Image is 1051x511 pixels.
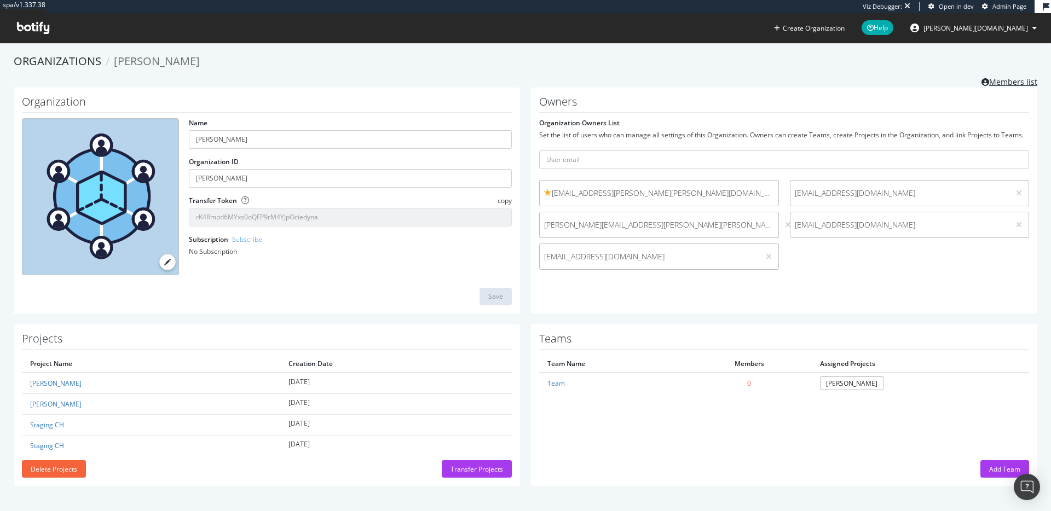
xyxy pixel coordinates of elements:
[114,54,200,68] span: [PERSON_NAME]
[189,118,207,127] label: Name
[280,414,512,435] td: [DATE]
[189,130,512,149] input: name
[1014,474,1040,500] div: Open Intercom Messenger
[14,54,1037,69] ol: breadcrumbs
[980,460,1029,478] button: Add Team
[280,435,512,456] td: [DATE]
[442,460,512,478] button: Transfer Projects
[992,2,1026,10] span: Admin Page
[795,188,1006,199] span: [EMAIL_ADDRESS][DOMAIN_NAME]
[31,464,77,474] div: Delete Projects
[981,74,1037,88] a: Members list
[686,355,812,373] th: Members
[544,219,774,230] span: [PERSON_NAME][EMAIL_ADDRESS][PERSON_NAME][PERSON_NAME][DOMAIN_NAME]
[14,54,101,68] a: Organizations
[498,196,512,205] span: copy
[544,188,774,199] span: [EMAIL_ADDRESS][PERSON_NAME][PERSON_NAME][DOMAIN_NAME]
[22,464,86,474] a: Delete Projects
[773,23,845,33] button: Create Organization
[544,251,755,262] span: [EMAIL_ADDRESS][DOMAIN_NAME]
[989,464,1020,474] div: Add Team
[539,333,1029,350] h1: Teams
[189,169,512,188] input: Organization ID
[686,373,812,393] td: 0
[488,292,503,301] div: Save
[539,130,1029,140] div: Set the list of users who can manage all settings of this Organization. Owners can create Teams, ...
[30,441,64,450] a: Staging CH
[928,2,974,11] a: Open in dev
[863,2,902,11] div: Viz Debugger:
[22,460,86,478] button: Delete Projects
[820,376,883,390] a: [PERSON_NAME]
[189,196,237,205] label: Transfer Token
[22,96,512,113] h1: Organization
[939,2,974,10] span: Open in dev
[280,393,512,414] td: [DATE]
[480,288,512,305] button: Save
[22,333,512,350] h1: Projects
[189,157,239,166] label: Organization ID
[923,24,1028,33] span: jenny.ren
[280,373,512,394] td: [DATE]
[812,355,1029,373] th: Assigned Projects
[539,355,686,373] th: Team Name
[228,235,262,244] a: - Subscribe
[982,2,1026,11] a: Admin Page
[442,464,512,474] a: Transfer Projects
[795,219,1006,230] span: [EMAIL_ADDRESS][DOMAIN_NAME]
[280,355,512,373] th: Creation Date
[980,464,1029,474] a: Add Team
[30,420,64,429] a: Staging CH
[451,464,503,474] div: Transfer Projects
[547,379,565,388] a: Team
[862,20,893,35] span: Help
[539,118,620,127] label: Organization Owners List
[30,379,82,388] a: [PERSON_NAME]
[189,235,262,244] label: Subscription
[30,399,82,409] a: [PERSON_NAME]
[539,150,1029,169] input: User email
[22,355,280,373] th: Project Name
[902,19,1046,37] button: [PERSON_NAME][DOMAIN_NAME]
[539,96,1029,113] h1: Owners
[189,247,512,256] div: No Subscription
